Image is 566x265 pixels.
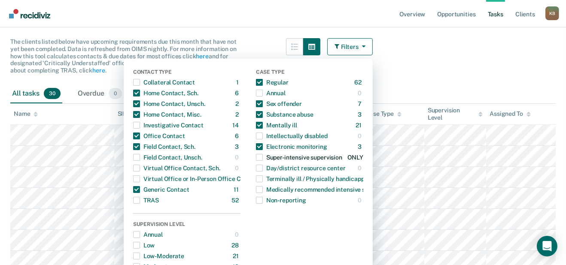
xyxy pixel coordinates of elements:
[196,53,208,60] a: here
[109,88,122,99] span: 0
[537,236,557,256] div: Open Intercom Messenger
[256,193,306,207] div: Non-reporting
[133,221,240,229] div: Supervision Level
[256,75,289,89] div: Regular
[358,86,363,100] div: 0
[235,86,240,100] div: 6
[347,151,363,164] div: ONLY
[133,97,205,111] div: Home Contact, Unsch.
[256,161,346,175] div: Day/district resource center
[233,249,240,263] div: 21
[358,97,363,111] div: 7
[545,6,559,20] button: Profile dropdown button
[133,161,220,175] div: Virtual Office Contact, Sch.
[133,118,204,132] div: Investigative Contact
[358,140,363,154] div: 3
[133,151,202,164] div: Field Contact, Unsch.
[490,110,530,117] div: Assigned To
[236,75,240,89] div: 1
[358,129,363,143] div: 0
[256,151,342,164] div: Super-intensive supervision
[133,238,155,252] div: Low
[76,84,124,103] div: Overdue0
[133,108,201,121] div: Home Contact, Misc.
[545,6,559,20] div: K B
[14,110,38,117] div: Name
[235,97,240,111] div: 2
[256,86,286,100] div: Annual
[256,183,394,196] div: Medically recommended intensive supervision
[327,38,373,55] button: Filters
[358,108,363,121] div: 3
[133,172,259,186] div: Virtual Office or In-Person Office Contact
[133,140,195,154] div: Field Contact, Sch.
[10,84,62,103] div: All tasks30
[133,75,195,89] div: Collateral Contact
[133,193,159,207] div: TRAS
[133,249,184,263] div: Low-Moderate
[256,118,297,132] div: Mentally ill
[235,108,240,121] div: 2
[133,228,163,241] div: Annual
[231,238,240,252] div: 28
[256,69,363,77] div: Case Type
[118,110,135,117] div: SID
[256,108,313,121] div: Substance abuse
[92,67,105,74] a: here
[428,107,483,121] div: Supervision Level
[354,75,363,89] div: 62
[234,183,240,196] div: 11
[44,88,61,99] span: 30
[235,140,240,154] div: 3
[133,86,198,100] div: Home Contact, Sch.
[9,9,50,18] img: Recidiviz
[256,140,327,154] div: Electronic monitoring
[133,69,240,77] div: Contact Type
[235,151,240,164] div: 0
[235,228,240,241] div: 0
[235,161,240,175] div: 0
[133,183,189,196] div: Generic Contact
[358,161,363,175] div: 0
[10,38,237,74] span: The clients listed below have upcoming requirements due this month that have not yet been complet...
[256,172,371,186] div: Terminally ill / Physically handicapped
[232,118,240,132] div: 14
[235,129,240,143] div: 6
[256,97,302,111] div: Sex offender
[365,110,402,117] div: Case Type
[358,193,363,207] div: 0
[231,193,240,207] div: 52
[356,118,363,132] div: 21
[256,129,328,143] div: Intellectually disabled
[133,129,185,143] div: Office Contact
